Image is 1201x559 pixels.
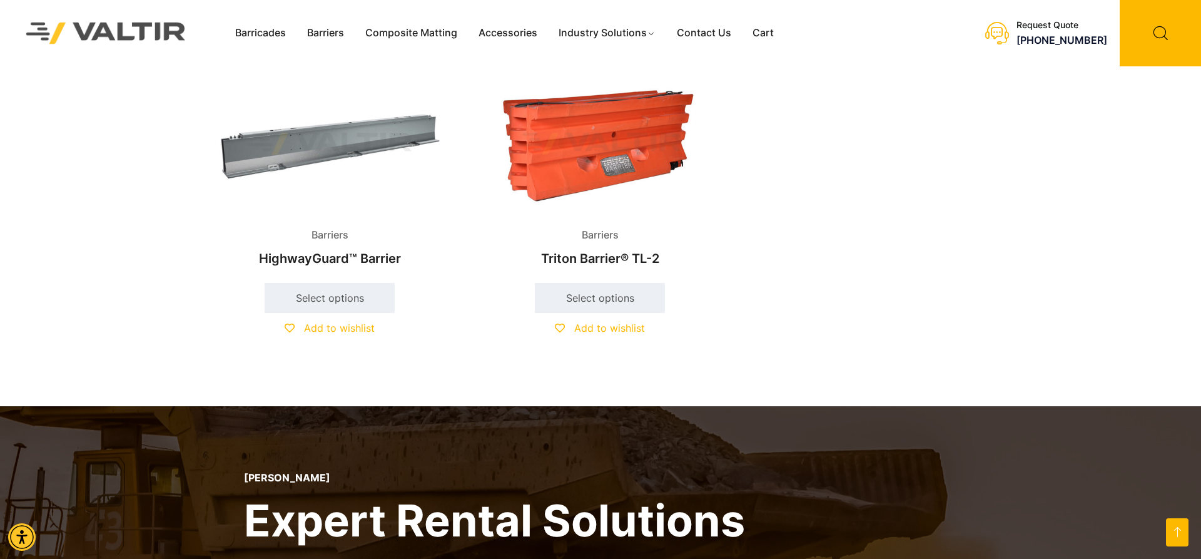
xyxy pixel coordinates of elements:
[535,283,665,313] a: Select options for “Triton Barrier® TL-2”
[555,322,645,334] a: Add to wishlist
[9,6,203,61] img: Valtir Rentals
[468,24,548,43] a: Accessories
[225,24,296,43] a: Barricades
[304,322,375,334] span: Add to wishlist
[1016,20,1107,31] div: Request Quote
[285,322,375,334] a: Add to wishlist
[210,72,450,217] img: Barriers
[302,226,358,245] span: Barriers
[480,72,720,217] img: Barriers
[355,24,468,43] a: Composite Matting
[480,245,720,272] h2: Triton Barrier® TL-2
[574,322,645,334] span: Add to wishlist
[548,24,666,43] a: Industry Solutions
[8,523,36,551] div: Accessibility Menu
[572,226,628,245] span: Barriers
[1016,34,1107,46] a: call (888) 496-3625
[210,72,450,273] a: BarriersHighwayGuard™ Barrier
[666,24,742,43] a: Contact Us
[244,492,745,549] h2: Expert Rental Solutions
[742,24,784,43] a: Cart
[480,72,720,273] a: BarriersTriton Barrier® TL-2
[265,283,395,313] a: Select options for “HighwayGuard™ Barrier”
[1166,518,1188,546] a: Open this option
[296,24,355,43] a: Barriers
[244,472,745,484] p: [PERSON_NAME]
[210,245,450,272] h2: HighwayGuard™ Barrier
